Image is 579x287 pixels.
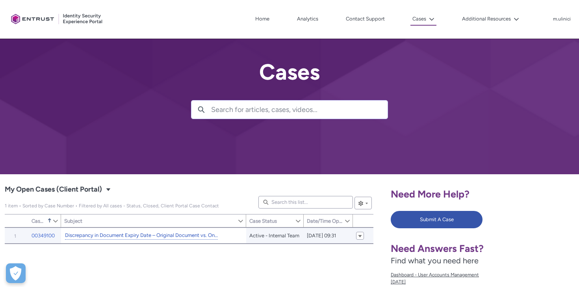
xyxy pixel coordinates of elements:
[391,242,519,255] h1: Need Answers Fast?
[104,184,113,194] button: Select a List View: Cases
[191,101,211,119] button: Search
[32,218,46,224] span: Case Number
[304,214,344,227] a: Date/Time Opened
[6,263,26,283] button: Open Preferences
[61,214,238,227] a: Subject
[354,197,372,209] button: List View Controls
[391,188,470,200] span: Need More Help?
[249,232,299,240] span: Active - Internal Team
[295,13,320,25] a: Analytics, opens in new tab
[307,232,336,240] span: [DATE] 09:31
[5,227,373,244] table: My Open Cases (Client Portal)
[6,263,26,283] div: Cookie Preferences
[65,231,218,240] a: Discrepancy in Document Expiry Date – Original Document vs. Onfido Report
[246,214,295,227] a: Case Status
[344,13,387,25] a: Contact Support
[391,271,519,278] span: Dashboard - User Accounts Management
[191,60,388,84] h2: Cases
[553,17,571,22] p: m.ulinici
[460,13,521,25] button: Additional Resources
[211,101,388,119] input: Search for articles, cases, videos...
[410,13,436,26] button: Cases
[391,211,482,228] button: Submit A Case
[553,15,571,22] button: User Profile m.ulinici
[32,232,55,240] a: 00349100
[391,256,479,265] span: Find what you need here
[391,279,406,285] lightning-formatted-date-time: [DATE]
[253,13,271,25] a: Home
[258,196,353,209] input: Search this list...
[5,203,219,209] span: My Open Cases (Client Portal)
[5,183,102,196] span: My Open Cases (Client Portal)
[28,214,52,227] a: Case Number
